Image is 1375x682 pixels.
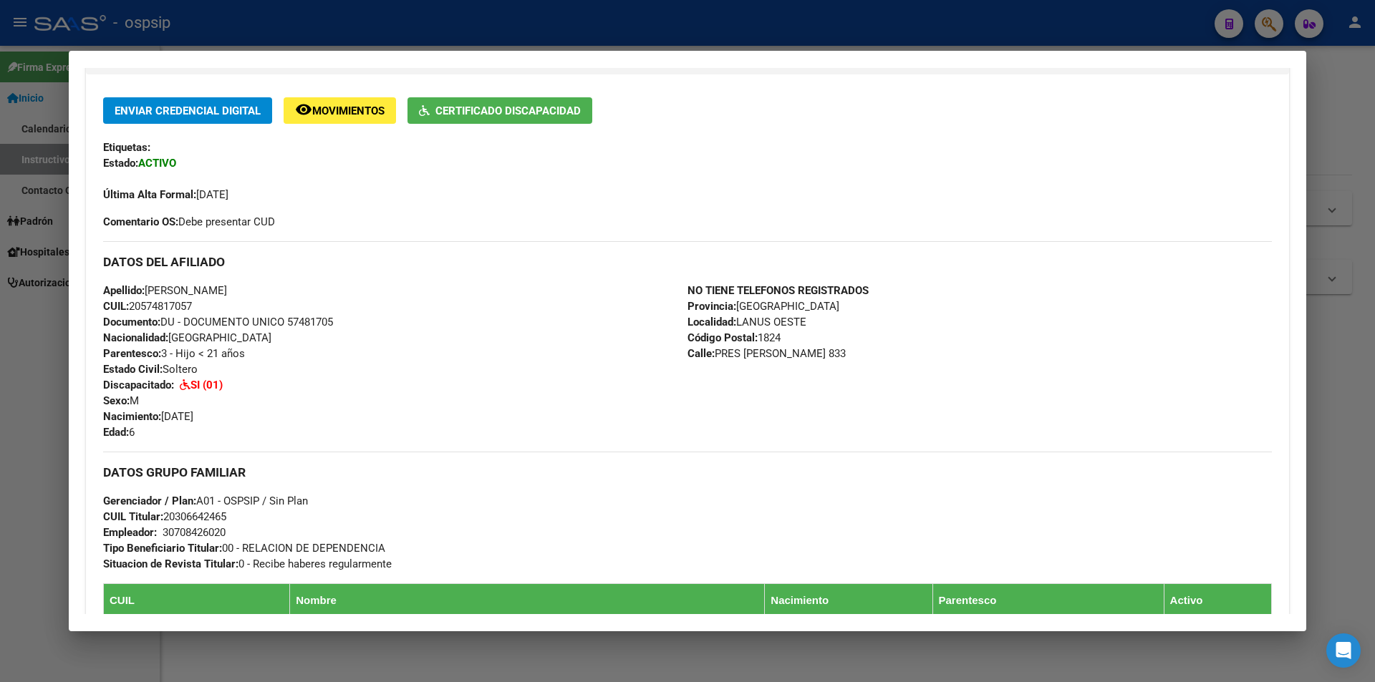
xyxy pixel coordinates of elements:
[103,410,161,423] strong: Nacimiento:
[138,157,176,170] strong: ACTIVO
[103,363,198,376] span: Soltero
[687,316,806,328] span: LANUS OESTE
[103,394,139,407] span: M
[103,542,385,555] span: 00 - RELACION DE DEPENDENCIA
[103,188,228,201] span: [DATE]
[103,557,238,570] strong: Situacion de Revista Titular:
[312,104,385,117] span: Movimientos
[103,316,333,328] span: DU - DOCUMENTO UNICO 57481705
[103,284,145,297] strong: Apellido:
[103,510,163,523] strong: CUIL Titular:
[190,379,223,391] strong: SI (01)
[687,300,736,313] strong: Provincia:
[103,464,1272,480] h3: DATOS GRUPO FAMILIAR
[103,347,161,360] strong: Parentesco:
[103,316,160,328] strong: Documento:
[932,583,1164,617] th: Parentesco
[115,104,261,117] span: Enviar Credencial Digital
[103,347,245,360] span: 3 - Hijo < 21 años
[103,394,130,407] strong: Sexo:
[103,379,174,391] strong: Discapacitado:
[290,583,765,617] th: Nombre
[103,254,1272,270] h3: DATOS DEL AFILIADO
[687,331,781,344] span: 1824
[103,331,168,344] strong: Nacionalidad:
[103,510,226,523] span: 20306642465
[103,214,275,230] span: Debe presentar CUD
[103,495,196,507] strong: Gerenciador / Plan:
[687,331,758,344] strong: Código Postal:
[687,347,715,360] strong: Calle:
[103,426,129,439] strong: Edad:
[687,316,736,328] strong: Localidad:
[103,300,129,313] strong: CUIL:
[687,300,839,313] span: [GEOGRAPHIC_DATA]
[103,300,192,313] span: 20574817057
[103,331,271,344] span: [GEOGRAPHIC_DATA]
[163,525,226,540] div: 30708426020
[103,284,227,297] span: [PERSON_NAME]
[687,347,846,360] span: PRES [PERSON_NAME] 833
[435,104,581,117] span: Certificado Discapacidad
[103,157,138,170] strong: Estado:
[284,97,396,124] button: Movimientos
[1326,633,1361,668] div: Open Intercom Messenger
[103,495,308,507] span: A01 - OSPSIP / Sin Plan
[103,426,135,439] span: 6
[407,97,592,124] button: Certificado Discapacidad
[103,410,193,423] span: [DATE]
[103,215,178,228] strong: Comentario OS:
[103,526,157,539] strong: Empleador:
[103,141,150,154] strong: Etiquetas:
[103,188,196,201] strong: Última Alta Formal:
[295,101,312,118] mat-icon: remove_red_eye
[1164,583,1271,617] th: Activo
[103,542,222,555] strong: Tipo Beneficiario Titular:
[103,97,272,124] button: Enviar Credencial Digital
[103,557,392,570] span: 0 - Recibe haberes regularmente
[103,363,163,376] strong: Estado Civil:
[104,583,290,617] th: CUIL
[765,583,932,617] th: Nacimiento
[687,284,869,297] strong: NO TIENE TELEFONOS REGISTRADOS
